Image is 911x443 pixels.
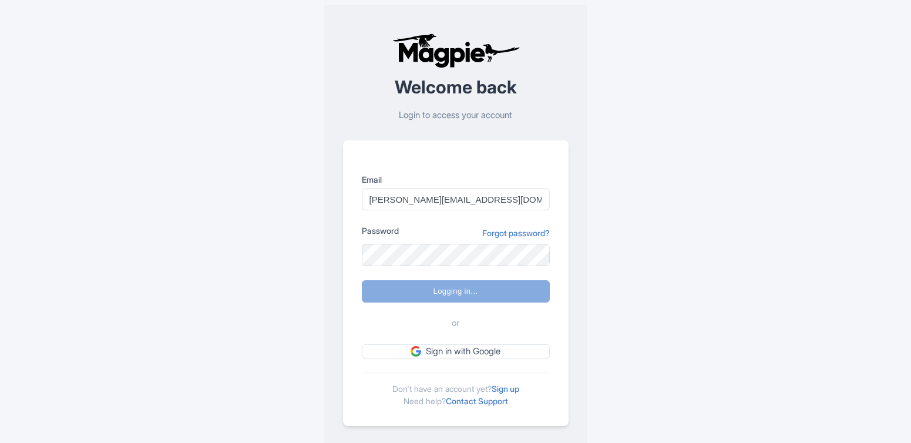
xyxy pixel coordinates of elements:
[411,346,421,357] img: google.svg
[362,372,550,407] div: Don't have an account yet? Need help?
[362,280,550,303] input: Logging in...
[362,344,550,359] a: Sign in with Google
[362,188,550,210] input: you@example.com
[452,317,459,330] span: or
[362,173,550,186] label: Email
[343,78,569,97] h2: Welcome back
[482,227,550,239] a: Forgot password?
[446,396,508,406] a: Contact Support
[343,109,569,122] p: Login to access your account
[362,224,399,237] label: Password
[492,384,519,394] a: Sign up
[389,33,522,68] img: logo-ab69f6fb50320c5b225c76a69d11143b.png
